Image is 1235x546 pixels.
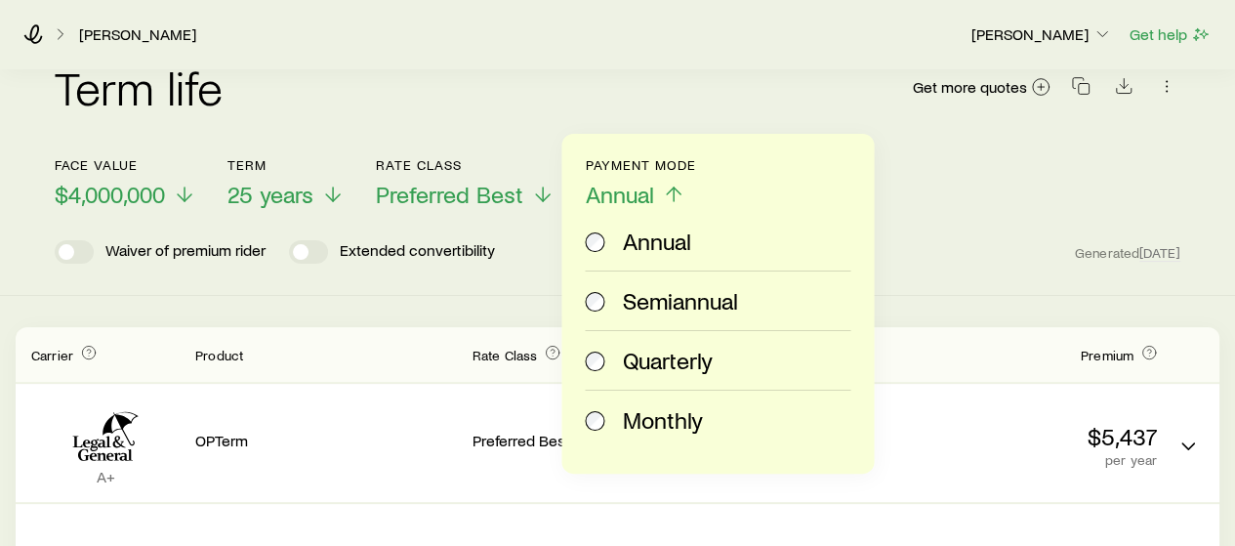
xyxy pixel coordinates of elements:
[376,181,523,208] span: Preferred Best
[227,157,345,173] p: Term
[1129,23,1212,46] button: Get help
[971,24,1112,44] p: [PERSON_NAME]
[586,157,696,173] p: Payment Mode
[895,452,1157,468] p: per year
[55,157,196,209] button: Face value$4,000,000
[227,157,345,209] button: Term25 years
[55,63,223,110] h2: Term life
[31,347,73,363] span: Carrier
[376,157,555,209] button: Rate ClassPreferred Best
[473,431,669,450] p: Preferred Best
[195,347,243,363] span: Product
[55,181,165,208] span: $4,000,000
[473,347,538,363] span: Rate Class
[340,240,495,264] p: Extended convertibility
[376,157,555,173] p: Rate Class
[895,423,1157,450] p: $5,437
[31,467,180,486] p: A+
[586,157,696,209] button: Payment ModeAnnual
[1081,347,1133,363] span: Premium
[105,240,266,264] p: Waiver of premium rider
[227,181,313,208] span: 25 years
[1139,244,1180,262] span: [DATE]
[78,25,197,44] a: [PERSON_NAME]
[912,76,1051,99] a: Get more quotes
[970,23,1113,47] button: [PERSON_NAME]
[55,157,196,173] p: Face value
[913,79,1027,95] span: Get more quotes
[1075,244,1180,262] span: Generated
[586,181,654,208] span: Annual
[195,431,457,450] p: OPTerm
[1110,80,1137,99] a: Download CSV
